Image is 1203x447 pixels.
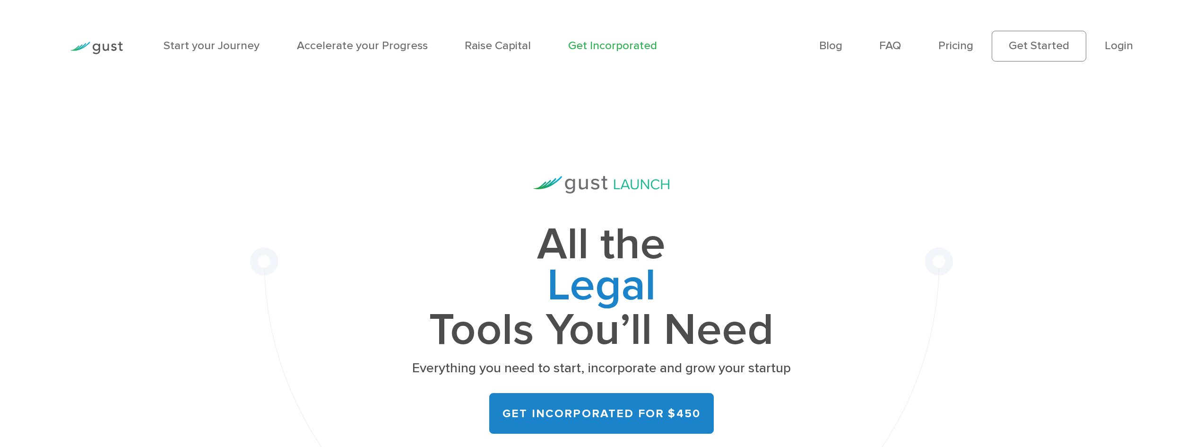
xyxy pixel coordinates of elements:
[992,31,1086,61] a: Get Started
[938,39,973,53] a: Pricing
[465,39,531,53] a: Raise Capital
[164,39,260,53] a: Start your Journey
[879,39,901,53] a: FAQ
[297,39,428,53] a: Accelerate your Progress
[70,42,123,54] img: Gust Logo
[409,359,793,377] p: Everything you need to start, incorporate and grow your startup
[568,39,657,53] a: Get Incorporated
[819,39,842,53] a: Blog
[533,176,669,193] img: Gust Launch Logo
[409,265,793,310] span: Legal
[1105,39,1133,53] a: Login
[489,393,714,434] a: Get Incorporated for $450
[409,224,793,351] h1: All the Tools You’ll Need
